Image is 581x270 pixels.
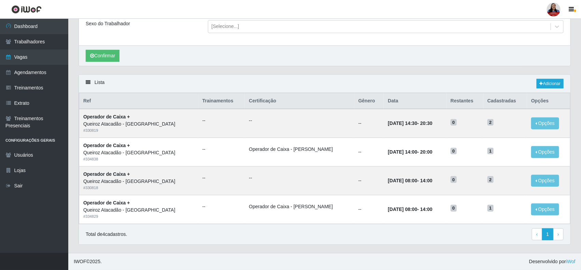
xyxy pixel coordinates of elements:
button: Opções [531,203,559,215]
div: [Selecione...] [212,23,239,30]
button: Opções [531,146,559,158]
strong: Operador de Caixa + [83,200,130,205]
td: -- [354,138,384,167]
span: 2 [487,176,494,183]
time: [DATE] 08:00 [388,178,417,183]
button: Opções [531,175,559,187]
div: Queiroz Atacadão - [GEOGRAPHIC_DATA] [83,120,194,128]
th: Trainamentos [198,93,245,109]
strong: Operador de Caixa + [83,143,130,148]
time: 20:30 [420,120,433,126]
div: Queiroz Atacadão - [GEOGRAPHIC_DATA] [83,178,194,185]
label: Sexo do Trabalhador [86,20,130,27]
td: -- [354,195,384,224]
span: › [557,231,559,237]
time: [DATE] 14:30 [388,120,417,126]
span: ‹ [536,231,538,237]
span: 1 [487,205,494,212]
time: 14:00 [420,207,433,212]
li: Operador de Caixa - [PERSON_NAME] [249,203,350,210]
span: Desenvolvido por [529,258,576,265]
a: Previous [532,228,542,241]
button: Opções [531,117,559,129]
a: Next [553,228,564,241]
time: [DATE] 08:00 [388,207,417,212]
span: © 2025 . [74,258,102,265]
th: Gênero [354,93,384,109]
th: Data [384,93,446,109]
ul: -- [202,203,241,210]
span: 2 [487,119,494,126]
time: 14:00 [420,178,433,183]
strong: - [388,207,432,212]
nav: pagination [532,228,564,241]
th: Ref [79,93,198,109]
strong: - [388,120,432,126]
img: CoreUI Logo [11,5,42,14]
div: Queiroz Atacadão - [GEOGRAPHIC_DATA] [83,149,194,156]
button: Confirmar [86,50,119,62]
div: # 330819 [83,128,194,133]
span: 0 [451,176,457,183]
strong: - [388,178,432,183]
strong: Operador de Caixa + [83,114,130,119]
div: # 334829 [83,214,194,219]
td: -- [354,109,384,138]
td: -- [354,166,384,195]
a: 1 [542,228,554,241]
time: 20:00 [420,149,433,155]
a: iWof [566,259,576,264]
th: Certificação [245,93,354,109]
div: # 334838 [83,156,194,162]
ul: -- [202,146,241,153]
ul: -- [202,117,241,124]
th: Cadastradas [483,93,527,109]
p: Total de 4 cadastros. [86,231,127,238]
div: Queiroz Atacadão - [GEOGRAPHIC_DATA] [83,207,194,214]
span: 1 [487,148,494,155]
span: 0 [451,119,457,126]
div: # 330818 [83,185,194,191]
ul: -- [249,174,350,182]
strong: - [388,149,432,155]
strong: Operador de Caixa + [83,171,130,177]
time: [DATE] 14:00 [388,149,417,155]
ul: -- [249,117,350,124]
a: Adicionar [537,79,564,88]
span: 0 [451,148,457,155]
span: 0 [451,205,457,212]
th: Opções [527,93,570,109]
div: Lista [79,75,570,93]
span: IWOF [74,259,86,264]
li: Operador de Caixa - [PERSON_NAME] [249,146,350,153]
th: Restantes [447,93,483,109]
ul: -- [202,174,241,182]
